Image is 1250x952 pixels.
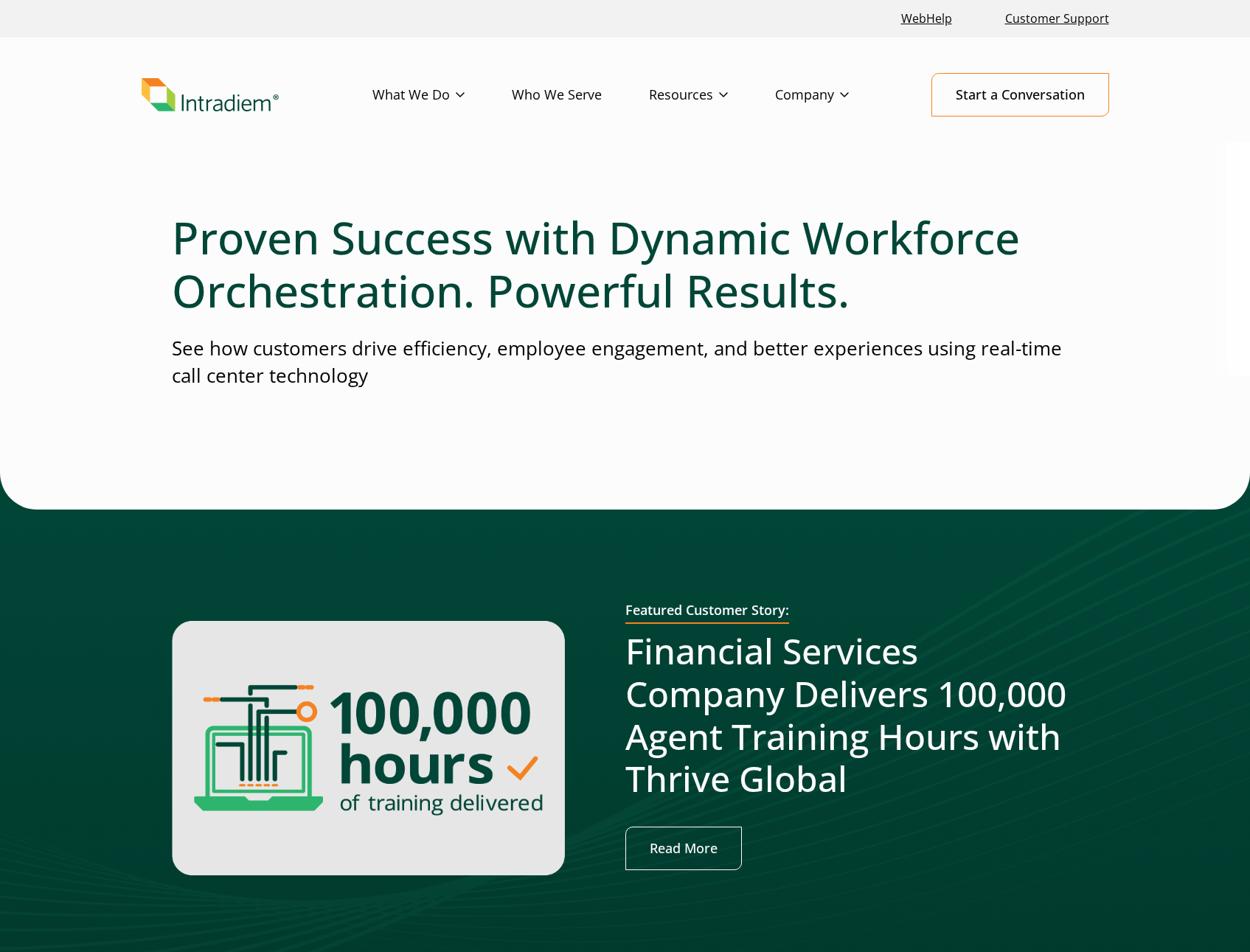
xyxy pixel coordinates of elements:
[625,827,742,870] a: Read More
[142,78,279,112] img: Intradiem
[172,211,1079,317] h1: Proven Success with Dynamic Workforce Orchestration. Powerful Results.
[142,78,372,112] a: Link to homepage of Intradiem
[931,73,1109,117] a: Start a Conversation
[625,602,789,625] h2: Featured Customer Story:
[775,74,896,117] a: Company
[625,630,1079,799] h2: Financial Services Company Delivers 100,000 Agent Training Hours with Thrive Global
[999,3,1115,35] a: Customer Support
[372,74,512,117] a: What We Do
[512,74,649,117] a: Who We Serve
[172,335,1079,390] p: See how customers drive efficiency, employee engagement, and better experiences using real-time c...
[895,3,958,35] a: Link opens in a new window
[649,74,775,117] a: Resources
